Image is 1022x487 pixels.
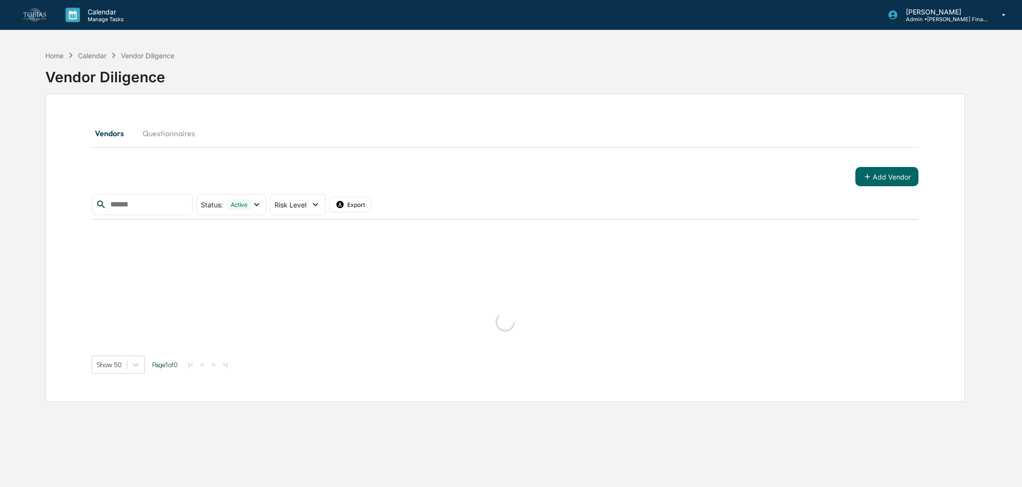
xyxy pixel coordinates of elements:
[45,61,965,86] div: Vendor Diligence
[23,8,46,21] img: logo
[197,360,207,369] button: <
[898,8,988,16] p: [PERSON_NAME]
[121,51,174,60] div: Vendor Diligence
[45,51,64,60] div: Home
[209,360,218,369] button: >
[92,122,918,145] div: secondary tabs example
[275,201,306,209] span: Risk Level
[201,201,223,209] span: Status :
[220,360,231,369] button: >|
[92,122,135,145] button: Vendors
[80,8,129,16] p: Calendar
[78,51,106,60] div: Calendar
[329,197,372,212] button: Export
[185,360,196,369] button: |<
[898,16,988,23] p: Admin • [PERSON_NAME] Financial Advisors
[855,167,918,186] button: Add Vendor
[80,16,129,23] p: Manage Tasks
[135,122,203,145] button: Questionnaires
[152,361,178,369] span: Page 1 of 0
[227,199,251,210] div: Active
